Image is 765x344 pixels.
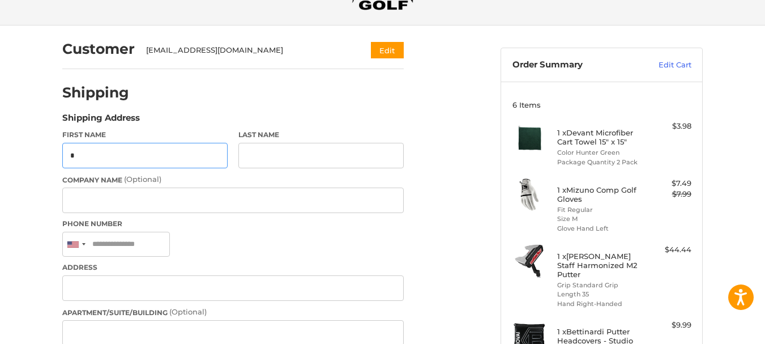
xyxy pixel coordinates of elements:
iframe: Google Customer Reviews [672,313,765,344]
li: Length 35 [557,290,644,299]
div: $44.44 [647,244,691,256]
div: $7.49 [647,178,691,189]
h4: 1 x [PERSON_NAME] Staff Harmonized M2 Putter [557,252,644,279]
label: Phone Number [62,219,404,229]
li: Hand Right-Handed [557,299,644,309]
h2: Customer [62,40,135,58]
li: Fit Regular [557,205,644,215]
li: Color Hunter Green [557,148,644,158]
legend: Shipping Address [62,112,140,130]
label: Company Name [62,174,404,185]
h2: Shipping [62,84,129,101]
button: Edit [371,42,404,58]
li: Size M [557,214,644,224]
li: Glove Hand Left [557,224,644,233]
div: $9.99 [647,320,691,331]
h4: 1 x Devant Microfiber Cart Towel 15" x 15" [557,128,644,147]
li: Grip Standard Grip [557,281,644,290]
div: $7.99 [647,189,691,200]
label: First Name [62,130,228,140]
h3: Order Summary [512,60,634,71]
div: $3.98 [647,121,691,132]
small: (Optional) [124,175,161,184]
h3: 6 Items [512,100,691,109]
div: United States: +1 [63,232,89,257]
h4: 1 x Mizuno Comp Golf Gloves [557,185,644,204]
div: [EMAIL_ADDRESS][DOMAIN_NAME] [146,45,349,56]
label: Apartment/Suite/Building [62,307,404,318]
a: Edit Cart [634,60,691,71]
label: Last Name [238,130,404,140]
small: (Optional) [169,307,207,316]
label: Address [62,262,404,273]
li: Package Quantity 2 Pack [557,158,644,167]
